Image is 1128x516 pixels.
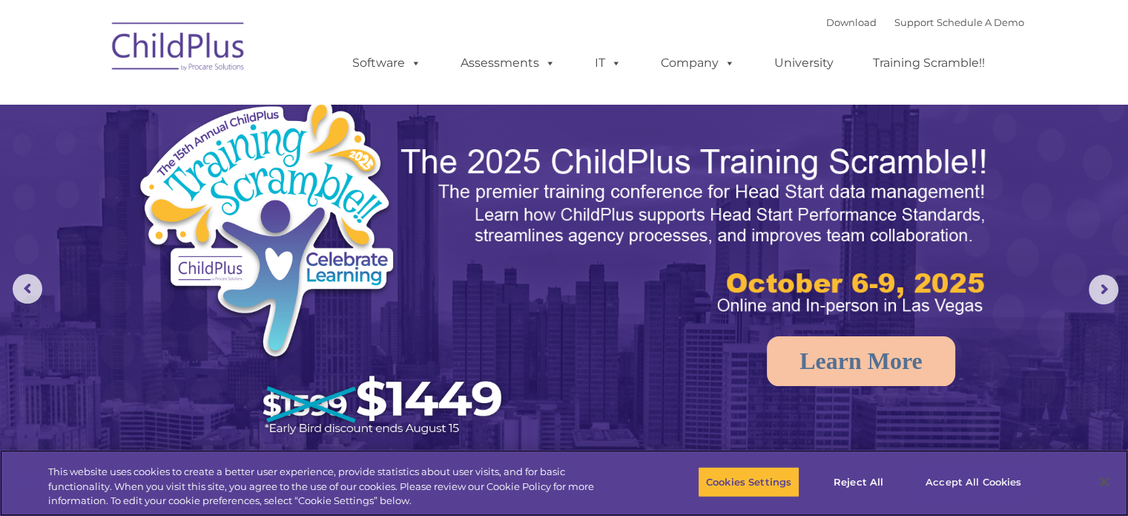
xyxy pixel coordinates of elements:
[894,16,934,28] a: Support
[698,466,799,497] button: Cookies Settings
[858,48,1000,78] a: Training Scramble!!
[917,466,1029,497] button: Accept All Cookies
[48,465,621,509] div: This website uses cookies to create a better user experience, provide statistics about user visit...
[337,48,436,78] a: Software
[580,48,636,78] a: IT
[206,159,269,170] span: Phone number
[206,98,251,109] span: Last name
[105,12,253,86] img: ChildPlus by Procare Solutions
[826,16,1024,28] font: |
[646,48,750,78] a: Company
[759,48,848,78] a: University
[767,336,955,386] a: Learn More
[937,16,1024,28] a: Schedule A Demo
[812,466,905,497] button: Reject All
[446,48,570,78] a: Assessments
[1088,466,1121,498] button: Close
[826,16,877,28] a: Download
